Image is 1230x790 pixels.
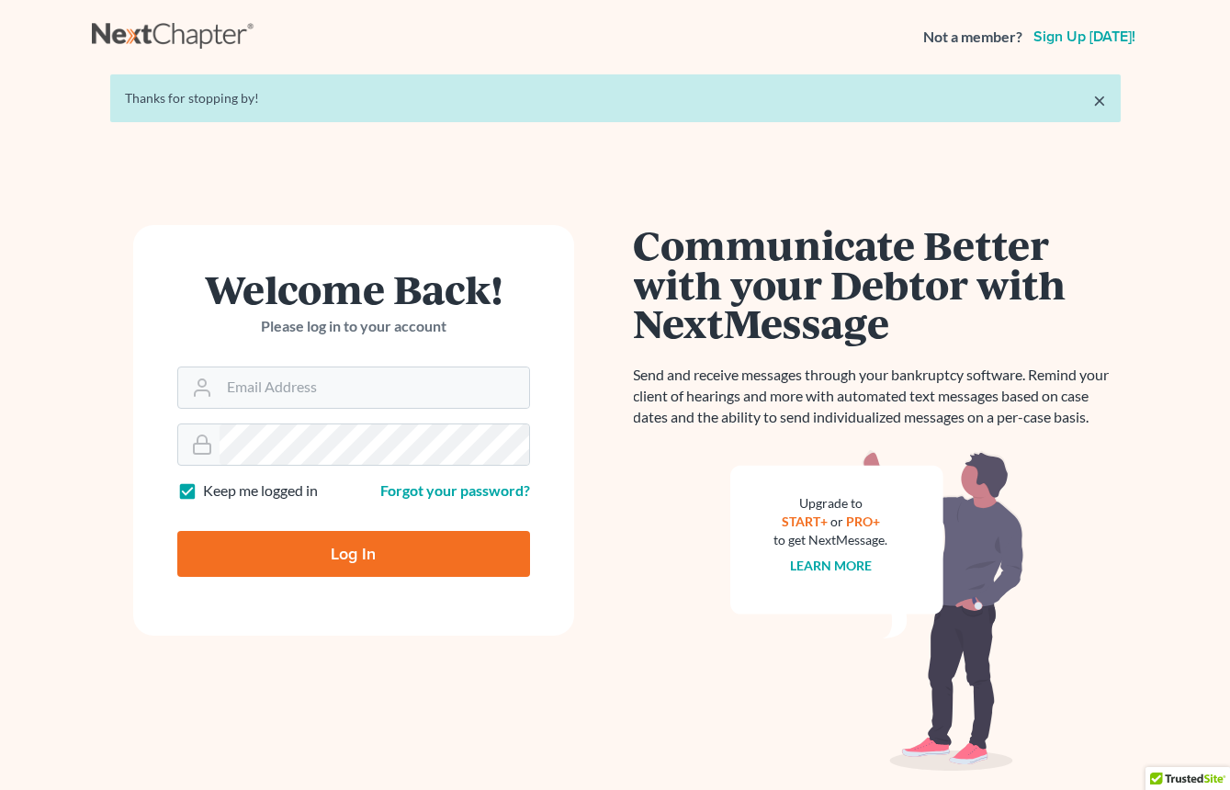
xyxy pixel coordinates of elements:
[634,365,1121,428] p: Send and receive messages through your bankruptcy software. Remind your client of hearings and mo...
[774,494,888,513] div: Upgrade to
[782,513,828,529] a: START+
[380,481,530,499] a: Forgot your password?
[774,531,888,549] div: to get NextMessage.
[830,513,843,529] span: or
[790,558,872,573] a: Learn more
[177,531,530,577] input: Log In
[730,450,1024,772] img: nextmessage_bg-59042aed3d76b12b5cd301f8e5b87938c9018125f34e5fa2b7a6b67550977c72.svg
[846,513,880,529] a: PRO+
[220,367,529,408] input: Email Address
[203,480,318,502] label: Keep me logged in
[1030,29,1139,44] a: Sign up [DATE]!
[177,269,530,309] h1: Welcome Back!
[177,316,530,337] p: Please log in to your account
[125,89,1106,107] div: Thanks for stopping by!
[923,27,1022,48] strong: Not a member?
[634,225,1121,343] h1: Communicate Better with your Debtor with NextMessage
[1093,89,1106,111] a: ×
